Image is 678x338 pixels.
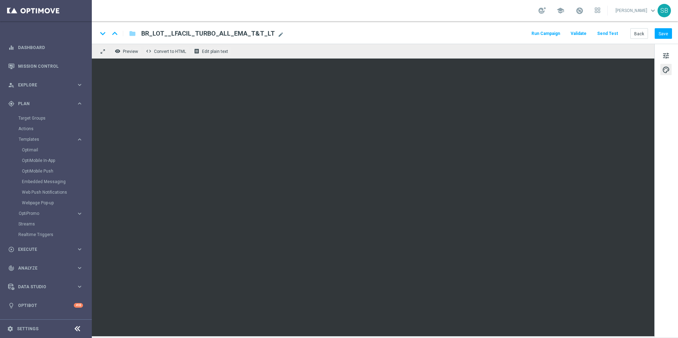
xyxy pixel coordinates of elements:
[8,45,83,50] button: equalizer Dashboard
[8,302,14,309] i: lightbulb
[8,284,76,290] div: Data Studio
[8,82,14,88] i: person_search
[22,179,73,185] a: Embedded Messaging
[19,137,69,141] span: Templates
[8,303,83,308] button: lightbulb Optibot +10
[8,246,14,253] i: play_circle_outline
[22,200,73,206] a: Webpage Pop-up
[8,38,83,57] div: Dashboard
[8,265,83,271] button: track_changes Analyze keyboard_arrow_right
[18,126,73,132] a: Actions
[18,232,73,237] a: Realtime Triggers
[76,136,83,143] font: keyboard_arrow_right
[662,66,670,74] font: palette
[18,296,74,315] a: Optibot
[18,57,83,76] a: Mission Control
[18,247,76,252] span: Execute
[76,246,83,253] font: keyboard_arrow_right
[141,30,275,37] font: BR_LOT__LFACIL_TURBO_ALL_EMA_T&T_LT
[278,32,284,37] font: mode_edit
[115,48,120,54] font: remove_red_eye
[8,265,76,271] div: Analyze
[18,83,76,87] span: Explore
[109,28,120,39] font: keyboard_arrow_up
[76,100,83,107] font: keyboard_arrow_right
[8,101,83,107] div: gps_fixed Plan keyboard_arrow_right
[19,211,76,216] div: OptiPromo
[22,198,91,208] div: Webpage Pop-up
[22,187,91,198] div: Web Push Notifications
[18,229,91,240] div: Realtime Triggers
[22,158,73,163] a: OptiMobile In-App
[8,101,14,107] i: gps_fixed
[18,266,76,270] span: Analyze
[18,38,83,57] a: Dashboard
[660,64,672,75] button: palette
[18,285,76,289] span: Data Studio
[8,57,83,76] div: Mission Control
[7,326,13,332] i: settings
[530,29,561,38] button: Run Campaign
[8,44,14,51] i: equalizer
[22,176,91,187] div: Embedded Messaging
[571,31,587,36] font: Validate
[141,29,275,38] span: BR_LOT__QUINA_TURBO__ALL_EMA_T&T_LT
[19,137,76,141] div: Templates
[154,49,186,54] font: Convert to HTML
[8,246,76,253] div: Execute
[8,247,83,252] button: play_circle_outline Execute keyboard_arrow_right
[597,31,618,36] font: Send Test
[18,115,73,121] a: Target Groups
[194,48,200,54] font: receipt
[18,211,83,216] button: OptiPromo keyboard_arrow_right
[192,47,231,56] button: receipt Edit plain text
[128,28,137,39] button: folder
[129,30,136,37] font: folder
[659,31,668,36] font: Save
[8,82,76,88] div: Explore
[76,265,83,271] font: keyboard_arrow_right
[17,327,38,331] a: Settings
[76,210,83,217] font: keyboard_arrow_right
[596,29,619,38] button: Send Test
[146,48,151,54] font: code
[18,221,73,227] a: Streams
[18,123,91,134] div: Actions
[22,168,73,174] a: OptiMobile Push
[8,82,83,88] button: person_search Explore keyboard_arrow_right
[662,52,670,60] font: tune
[634,31,644,36] font: Back
[18,137,83,142] button: Templates keyboard_arrow_right
[18,102,76,106] span: Plan
[19,211,69,216] span: OptiPromo
[202,49,228,54] font: Edit plain text
[8,101,76,107] div: Plan
[97,28,108,39] font: keyboard_arrow_down
[22,166,91,176] div: OptiMobile Push
[22,189,73,195] a: Web Push Notifications
[123,49,138,54] font: Preview
[22,147,73,153] a: Optimail
[76,82,83,88] i: keyboard_arrow_right
[660,50,672,61] button: tune
[557,7,564,14] span: school
[630,28,648,38] button: Back
[531,31,560,36] font: Run Campaign
[649,7,657,14] span: keyboard_arrow_down
[8,64,83,69] button: Mission Control
[144,47,189,56] button: code Convert to HTML
[570,29,588,38] button: Validate
[655,28,672,38] button: Save
[18,208,91,219] div: OptiPromo
[8,284,83,290] button: Data Studio keyboard_arrow_right
[74,303,83,308] div: +10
